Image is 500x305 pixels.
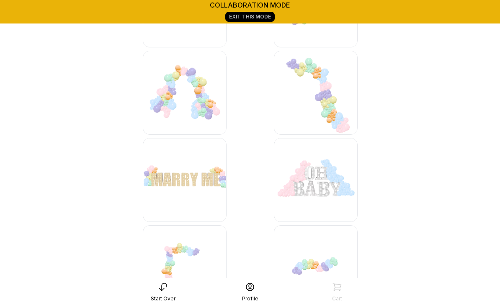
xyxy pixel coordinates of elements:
[151,295,175,302] div: Start Over
[274,51,358,135] img: -
[242,295,258,302] div: Profile
[143,51,227,135] img: -
[332,295,342,302] div: Cart
[274,138,358,222] img: -
[143,138,227,222] img: -
[225,12,275,22] a: Exit This Mode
